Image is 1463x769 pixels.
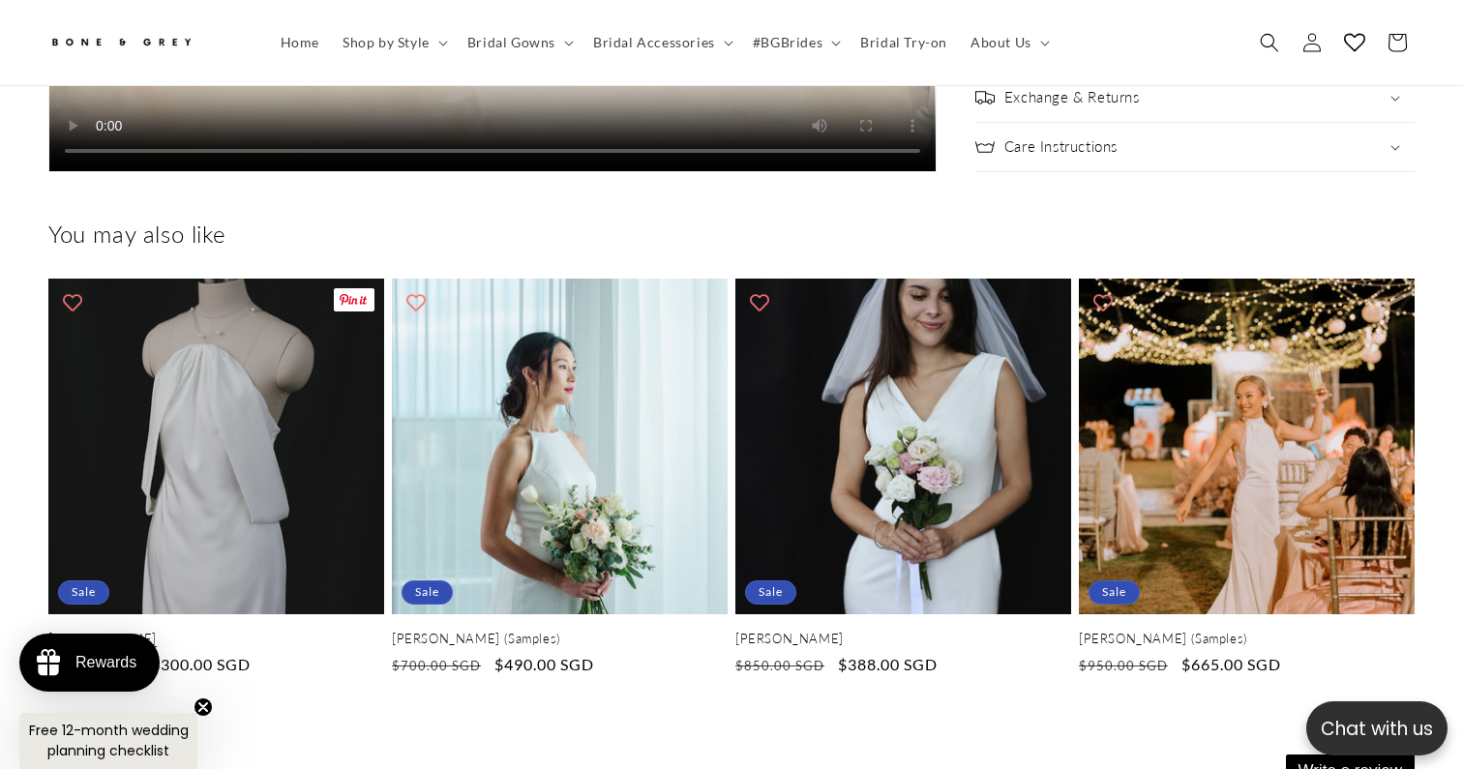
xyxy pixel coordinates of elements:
[1004,137,1118,157] h2: Care Instructions
[1084,283,1122,322] button: Add to wishlist
[753,34,822,51] span: #BGBrides
[1248,21,1291,64] summary: Search
[467,34,555,51] span: Bridal Gowns
[740,283,779,322] button: Add to wishlist
[456,22,582,63] summary: Bridal Gowns
[975,74,1415,122] summary: Exchange & Returns
[975,123,1415,171] summary: Care Instructions
[211,362,251,383] div: [DATE]
[582,22,741,63] summary: Bridal Accessories
[1079,631,1415,647] a: [PERSON_NAME] (Samples)
[343,34,430,51] span: Shop by Style
[593,34,715,51] span: Bridal Accessories
[48,219,1415,249] h2: You may also like
[15,417,251,549] div: What a beautiful and elegant dress! I love the pearl details, the halter neck, and the fabric. Ma...
[849,22,959,63] a: Bridal Try-on
[1306,715,1448,743] p: Chat with us
[269,22,331,63] a: Home
[392,631,728,647] a: [PERSON_NAME] (Samples)
[75,654,136,671] div: Rewards
[48,27,194,59] img: Bone and Grey Bridal
[19,713,197,769] div: Free 12-month wedding planning checklistClose teaser
[959,22,1058,63] summary: About Us
[50,104,215,352] img: 819523
[1306,701,1448,755] button: Open chatbox
[741,22,849,63] summary: #BGBrides
[48,631,384,647] a: [PERSON_NAME]
[970,34,1031,51] span: About Us
[1238,35,1366,68] button: Write a review
[194,697,213,717] button: Close teaser
[29,721,189,760] span: Free 12-month wedding planning checklist
[331,22,456,63] summary: Shop by Style
[397,283,435,322] button: Add to wishlist
[281,34,319,51] span: Home
[735,631,1071,647] a: [PERSON_NAME]
[15,362,142,383] div: [PERSON_NAME]
[1004,88,1140,107] h2: Exchange & Returns
[860,34,947,51] span: Bridal Try-on
[42,19,250,66] a: Bone and Grey Bridal
[53,283,92,322] button: Add to wishlist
